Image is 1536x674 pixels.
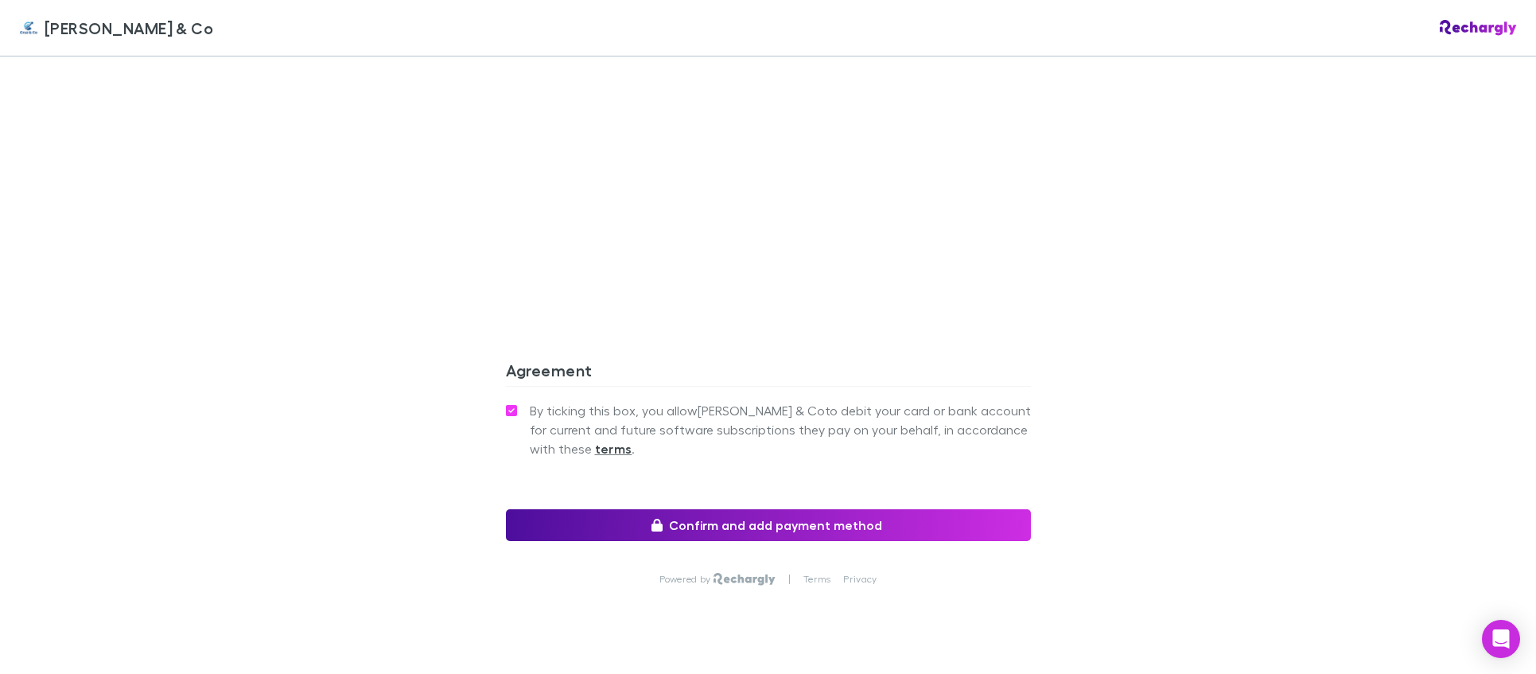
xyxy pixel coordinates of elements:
button: Confirm and add payment method [506,509,1031,541]
a: Privacy [843,573,877,586]
img: Rechargly Logo [714,573,775,586]
a: Terms [803,573,830,586]
h3: Agreement [506,360,1031,386]
img: Cruz & Co's Logo [19,18,38,37]
span: By ticking this box, you allow [PERSON_NAME] & Co to debit your card or bank account for current ... [530,401,1031,458]
p: Powered by [659,573,714,586]
div: Open Intercom Messenger [1482,620,1520,658]
img: Rechargly Logo [1440,20,1517,36]
strong: terms [595,441,632,457]
span: [PERSON_NAME] & Co [45,16,213,40]
p: | [788,573,791,586]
